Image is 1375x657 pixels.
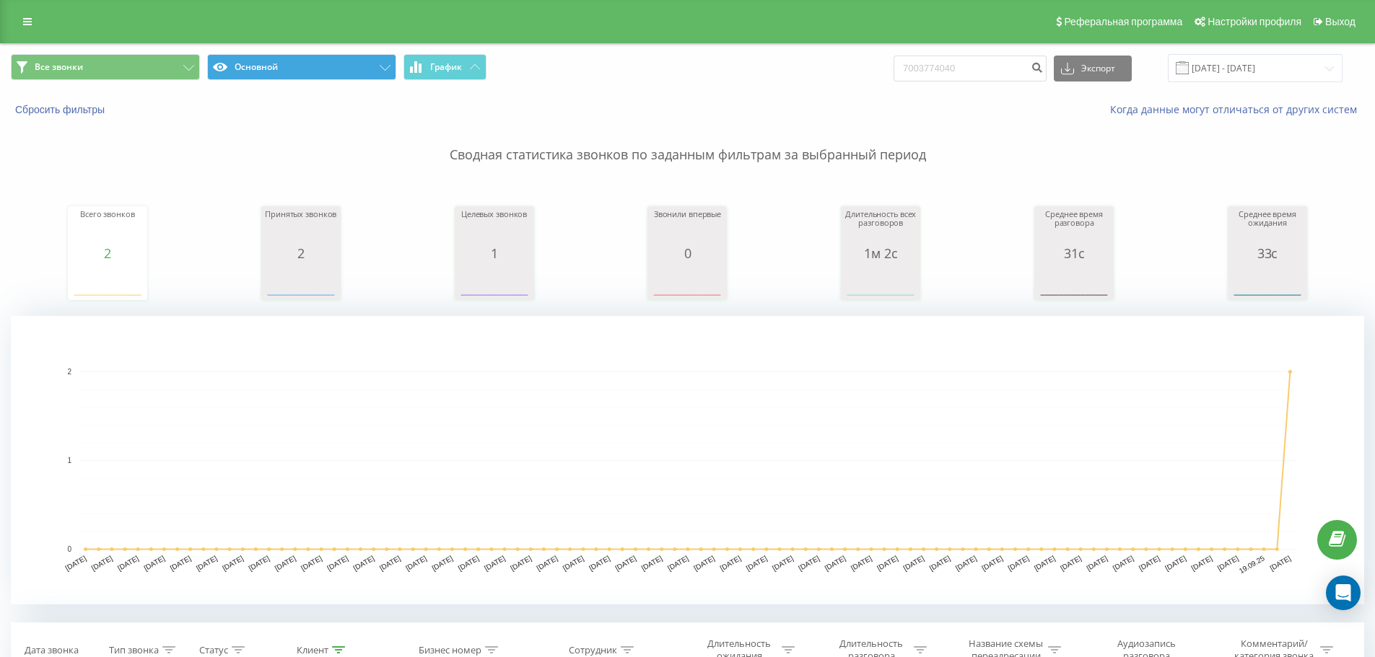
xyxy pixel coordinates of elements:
[1190,554,1214,572] text: [DATE]
[876,554,899,572] text: [DATE]
[403,54,486,80] button: График
[1038,260,1110,304] svg: A chart.
[1325,16,1356,27] span: Выход
[651,260,723,304] svg: A chart.
[64,554,88,572] text: [DATE]
[1231,246,1304,260] div: 33с
[71,246,144,260] div: 2
[142,554,166,572] text: [DATE]
[404,554,428,572] text: [DATE]
[116,554,140,572] text: [DATE]
[509,554,533,572] text: [DATE]
[378,554,402,572] text: [DATE]
[11,316,1364,604] svg: A chart.
[483,554,507,572] text: [DATE]
[797,554,821,572] text: [DATE]
[265,260,337,304] svg: A chart.
[844,246,917,260] div: 1м 2с
[1138,554,1161,572] text: [DATE]
[1238,554,1267,575] text: 19.09.25
[1268,554,1292,572] text: [DATE]
[1038,210,1110,246] div: Среднее время разговора
[536,554,559,572] text: [DATE]
[719,554,743,572] text: [DATE]
[11,117,1364,164] p: Сводная статистика звонков по заданным фильтрам за выбранный период
[1164,554,1187,572] text: [DATE]
[207,54,396,80] button: Основной
[954,554,978,572] text: [DATE]
[894,56,1047,81] input: Поиск по номеру
[1110,102,1364,116] a: Когда данные могут отличаться от других систем
[35,61,83,73] span: Все звонки
[297,644,328,656] div: Клиент
[902,554,925,572] text: [DATE]
[419,644,481,656] div: Бизнес номер
[745,554,769,572] text: [DATE]
[265,210,337,246] div: Принятых звонков
[1231,260,1304,304] svg: A chart.
[640,554,664,572] text: [DATE]
[274,554,297,572] text: [DATE]
[221,554,245,572] text: [DATE]
[1216,554,1240,572] text: [DATE]
[457,554,481,572] text: [DATE]
[1038,246,1110,260] div: 31с
[588,554,611,572] text: [DATE]
[169,554,193,572] text: [DATE]
[265,246,337,260] div: 2
[1007,554,1031,572] text: [DATE]
[199,644,228,656] div: Статус
[25,644,79,656] div: Дата звонка
[67,368,71,376] text: 2
[614,554,637,572] text: [DATE]
[300,554,323,572] text: [DATE]
[1054,56,1132,81] button: Экспорт
[90,554,114,572] text: [DATE]
[67,457,71,464] text: 1
[1064,16,1182,27] span: Реферальная программа
[562,554,585,572] text: [DATE]
[1059,554,1083,572] text: [DATE]
[1208,16,1301,27] span: Настройки профиля
[666,554,690,572] text: [DATE]
[651,246,723,260] div: 0
[980,554,1004,572] text: [DATE]
[11,54,200,80] button: Все звонки
[195,554,219,572] text: [DATE]
[430,62,462,72] span: График
[1085,554,1109,572] text: [DATE]
[458,246,531,260] div: 1
[569,644,617,656] div: Сотрудник
[651,210,723,246] div: Звонили впервые
[1112,554,1135,572] text: [DATE]
[430,554,454,572] text: [DATE]
[850,554,873,572] text: [DATE]
[844,210,917,246] div: Длительность всех разговоров
[1326,576,1361,610] div: Open Intercom Messenger
[71,260,144,304] svg: A chart.
[1033,554,1057,572] text: [DATE]
[458,210,531,246] div: Целевых звонков
[824,554,847,572] text: [DATE]
[11,103,112,116] button: Сбросить фильтры
[844,260,917,304] svg: A chart.
[109,644,159,656] div: Тип звонка
[1231,210,1304,246] div: Среднее время ожидания
[692,554,716,572] text: [DATE]
[71,210,144,246] div: Всего звонков
[352,554,376,572] text: [DATE]
[771,554,795,572] text: [DATE]
[928,554,952,572] text: [DATE]
[326,554,349,572] text: [DATE]
[458,260,531,304] svg: A chart.
[248,554,271,572] text: [DATE]
[67,545,71,553] text: 0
